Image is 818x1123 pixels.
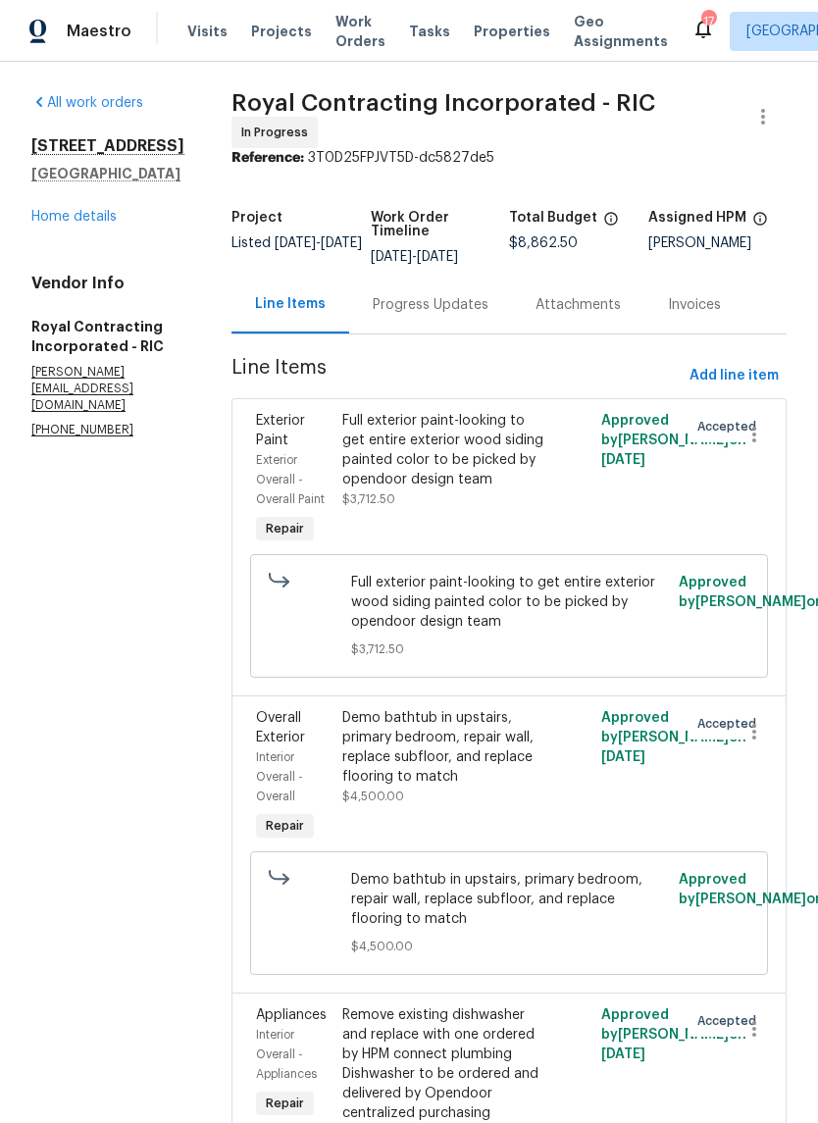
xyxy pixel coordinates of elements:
[256,711,305,744] span: Overall Exterior
[275,236,362,250] span: -
[31,96,143,110] a: All work orders
[601,1047,645,1061] span: [DATE]
[536,295,621,315] div: Attachments
[321,236,362,250] span: [DATE]
[697,714,764,734] span: Accepted
[409,25,450,38] span: Tasks
[256,414,305,447] span: Exterior Paint
[67,22,131,41] span: Maestro
[690,364,779,388] span: Add line item
[231,236,362,250] span: Listed
[335,12,385,51] span: Work Orders
[509,236,578,250] span: $8,862.50
[31,317,184,356] h5: Royal Contracting Incorporated - RIC
[251,22,312,41] span: Projects
[351,639,668,659] span: $3,712.50
[256,1029,317,1080] span: Interior Overall - Appliances
[371,250,412,264] span: [DATE]
[351,573,668,632] span: Full exterior paint-looking to get entire exterior wood siding painted color to be picked by open...
[648,236,788,250] div: [PERSON_NAME]
[682,358,787,394] button: Add line item
[256,454,325,505] span: Exterior Overall - Overall Paint
[601,453,645,467] span: [DATE]
[342,708,546,787] div: Demo bathtub in upstairs, primary bedroom, repair wall, replace subfloor, and replace flooring to...
[417,250,458,264] span: [DATE]
[258,1094,312,1113] span: Repair
[752,211,768,236] span: The hpm assigned to this work order.
[256,751,303,802] span: Interior Overall - Overall
[231,91,655,115] span: Royal Contracting Incorporated - RIC
[31,210,117,224] a: Home details
[351,937,668,956] span: $4,500.00
[509,211,597,225] h5: Total Budget
[697,417,764,436] span: Accepted
[474,22,550,41] span: Properties
[342,411,546,489] div: Full exterior paint-looking to get entire exterior wood siding painted color to be picked by open...
[351,870,668,929] span: Demo bathtub in upstairs, primary bedroom, repair wall, replace subfloor, and replace flooring to...
[231,148,787,168] div: 3T0D25FPJVT5D-dc5827de5
[258,816,312,836] span: Repair
[231,211,282,225] h5: Project
[342,493,395,505] span: $3,712.50
[574,12,668,51] span: Geo Assignments
[187,22,228,41] span: Visits
[371,250,458,264] span: -
[371,211,510,238] h5: Work Order Timeline
[342,1005,546,1123] div: Remove existing dishwasher and replace with one ordered by HPM connect plumbing Dishwasher to be ...
[342,791,404,802] span: $4,500.00
[241,123,316,142] span: In Progress
[697,1011,764,1031] span: Accepted
[603,211,619,236] span: The total cost of line items that have been proposed by Opendoor. This sum includes line items th...
[231,358,682,394] span: Line Items
[256,1008,327,1022] span: Appliances
[601,414,746,467] span: Approved by [PERSON_NAME] on
[373,295,488,315] div: Progress Updates
[668,295,721,315] div: Invoices
[601,1008,746,1061] span: Approved by [PERSON_NAME] on
[648,211,746,225] h5: Assigned HPM
[701,12,715,31] div: 17
[231,151,304,165] b: Reference:
[601,750,645,764] span: [DATE]
[31,274,184,293] h4: Vendor Info
[255,294,326,314] div: Line Items
[601,711,746,764] span: Approved by [PERSON_NAME] on
[275,236,316,250] span: [DATE]
[258,519,312,538] span: Repair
